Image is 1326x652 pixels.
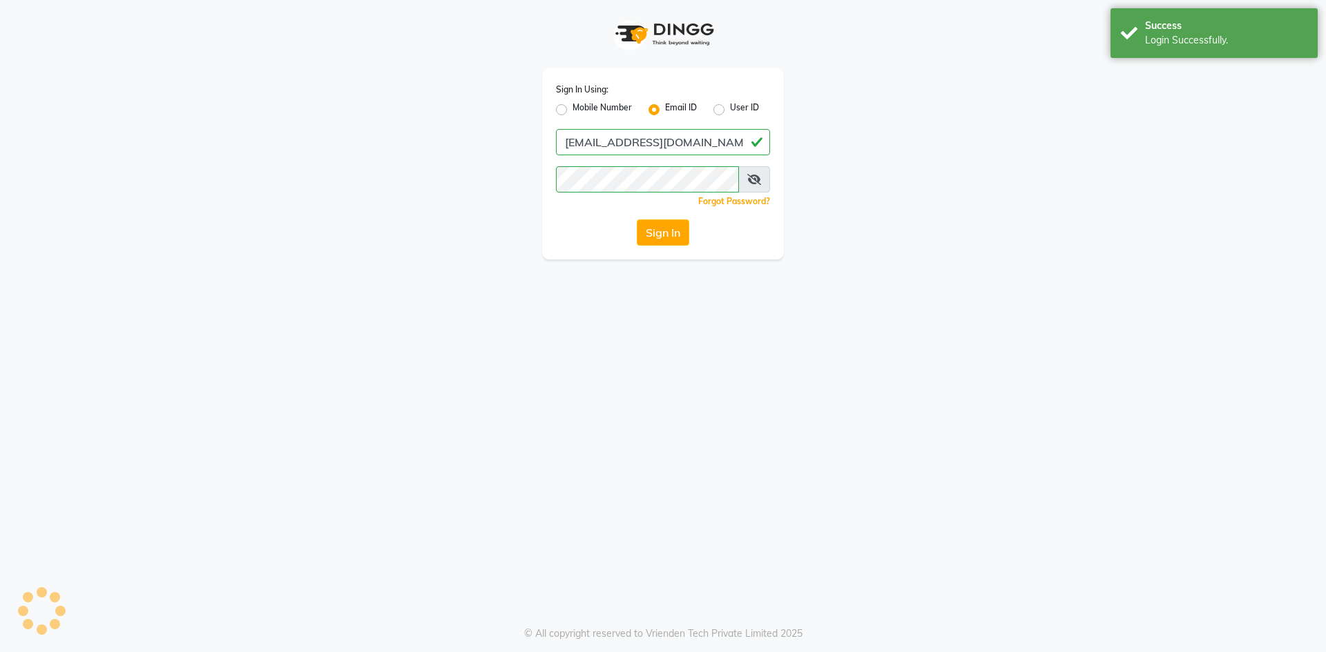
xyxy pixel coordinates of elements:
input: Username [556,166,739,192]
label: Sign In Using: [556,83,608,96]
div: Success [1145,19,1307,33]
img: logo1.svg [608,14,718,55]
div: Login Successfully. [1145,33,1307,48]
label: User ID [730,101,759,118]
label: Mobile Number [573,101,632,118]
a: Forgot Password? [698,196,770,206]
label: Email ID [665,101,697,118]
button: Sign In [637,219,689,246]
input: Username [556,129,770,155]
